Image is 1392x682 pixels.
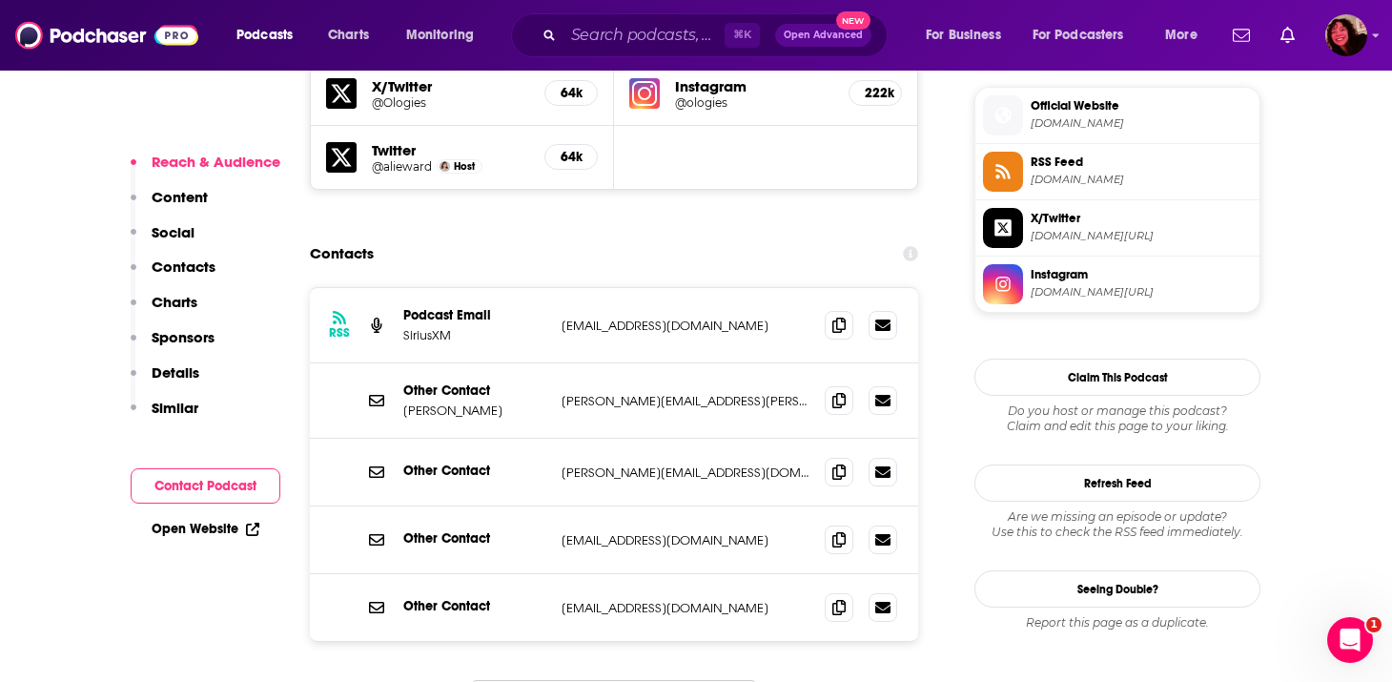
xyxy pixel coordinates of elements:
[562,600,809,616] p: [EMAIL_ADDRESS][DOMAIN_NAME]
[131,258,215,293] button: Contacts
[152,363,199,382] p: Details
[1165,22,1198,49] span: More
[974,509,1260,540] div: Are we missing an episode or update? Use this to check the RSS feed immediately.
[152,188,208,206] p: Content
[1325,14,1367,56] span: Logged in as Kathryn-Musilek
[131,363,199,399] button: Details
[15,17,198,53] img: Podchaser - Follow, Share and Rate Podcasts
[152,293,197,311] p: Charts
[152,258,215,276] p: Contacts
[1325,14,1367,56] button: Show profile menu
[131,293,197,328] button: Charts
[561,85,582,101] h5: 64k
[406,22,474,49] span: Monitoring
[440,161,450,172] img: Alie Ward
[1031,229,1252,243] span: twitter.com/Ologies
[926,22,1001,49] span: For Business
[1273,19,1302,52] a: Show notifications dropdown
[836,11,870,30] span: New
[152,153,280,171] p: Reach & Audience
[865,85,886,101] h5: 222k
[403,327,546,343] p: SiriusXM
[310,236,374,272] h2: Contacts
[1020,20,1152,51] button: open menu
[1325,14,1367,56] img: User Profile
[372,159,432,174] a: @alieward
[131,468,280,504] button: Contact Podcast
[403,382,546,399] p: Other Contact
[983,208,1252,248] a: X/Twitter[DOMAIN_NAME][URL]
[562,393,809,409] p: [PERSON_NAME][EMAIL_ADDRESS][PERSON_NAME][DOMAIN_NAME]
[1033,22,1124,49] span: For Podcasters
[152,399,198,417] p: Similar
[675,95,833,110] a: @ologies
[562,318,809,334] p: [EMAIL_ADDRESS][DOMAIN_NAME]
[1031,266,1252,283] span: Instagram
[1327,617,1373,663] iframe: Intercom live chat
[131,188,208,223] button: Content
[1031,116,1252,131] span: siriusxm.com
[236,22,293,49] span: Podcasts
[403,307,546,323] p: Podcast Email
[393,20,499,51] button: open menu
[974,465,1260,502] button: Refresh Feed
[152,521,259,537] a: Open Website
[529,13,906,57] div: Search podcasts, credits, & more...
[372,141,529,159] h5: Twitter
[562,532,809,548] p: [EMAIL_ADDRESS][DOMAIN_NAME]
[974,570,1260,608] a: Seeing Double?
[974,615,1260,630] div: Report this page as a duplicate.
[563,20,725,51] input: Search podcasts, credits, & more...
[403,598,546,614] p: Other Contact
[974,403,1260,434] div: Claim and edit this page to your liking.
[152,223,194,241] p: Social
[983,264,1252,304] a: Instagram[DOMAIN_NAME][URL]
[1031,285,1252,300] span: instagram.com/ologies
[131,223,194,258] button: Social
[784,31,863,40] span: Open Advanced
[983,95,1252,135] a: Official Website[DOMAIN_NAME]
[223,20,317,51] button: open menu
[1031,97,1252,114] span: Official Website
[1366,617,1382,632] span: 1
[316,20,380,51] a: Charts
[1031,210,1252,227] span: X/Twitter
[562,465,809,481] p: [PERSON_NAME][EMAIL_ADDRESS][DOMAIN_NAME]
[372,95,529,110] a: @Ologies
[629,78,660,109] img: iconImage
[561,149,582,165] h5: 64k
[974,403,1260,419] span: Do you host or manage this podcast?
[454,160,475,173] span: Host
[131,399,198,434] button: Similar
[131,328,215,363] button: Sponsors
[403,530,546,547] p: Other Contact
[372,77,529,95] h5: X/Twitter
[1225,19,1258,52] a: Show notifications dropdown
[1031,154,1252,171] span: RSS Feed
[725,23,760,48] span: ⌘ K
[328,22,369,49] span: Charts
[983,152,1252,192] a: RSS Feed[DOMAIN_NAME]
[403,463,546,479] p: Other Contact
[403,403,546,419] p: [PERSON_NAME]
[152,328,215,346] p: Sponsors
[974,359,1260,396] button: Claim This Podcast
[775,24,871,47] button: Open AdvancedNew
[329,325,350,341] h3: RSS
[1031,173,1252,187] span: feeds.simplecast.com
[131,153,280,188] button: Reach & Audience
[675,77,833,95] h5: Instagram
[912,20,1025,51] button: open menu
[1152,20,1221,51] button: open menu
